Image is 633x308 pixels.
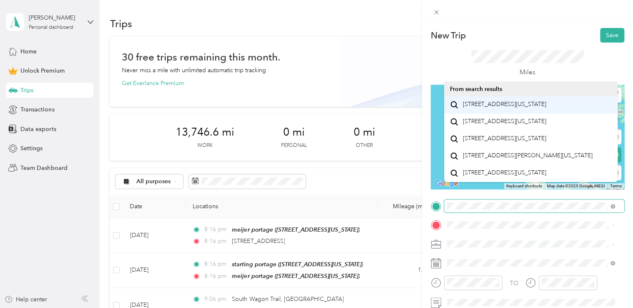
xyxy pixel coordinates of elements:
button: Save [600,28,624,43]
span: [STREET_ADDRESS][US_STATE] [462,135,546,142]
a: Open this area in Google Maps (opens a new window) [433,178,460,189]
span: Map data ©2025 Google, INEGI [547,184,605,188]
span: [STREET_ADDRESS][US_STATE] [462,101,546,108]
button: Keyboard shortcuts [506,183,542,189]
span: [STREET_ADDRESS][US_STATE] [462,118,546,125]
img: Google [433,178,460,189]
span: [STREET_ADDRESS][PERSON_NAME][US_STATE] [462,152,592,159]
p: New Trip [431,30,466,41]
div: TO [510,279,518,288]
span: From search results [450,86,502,93]
p: Miles [520,67,535,78]
iframe: Everlance-gr Chat Button Frame [586,261,633,308]
span: [STREET_ADDRESS][US_STATE] [462,169,546,177]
